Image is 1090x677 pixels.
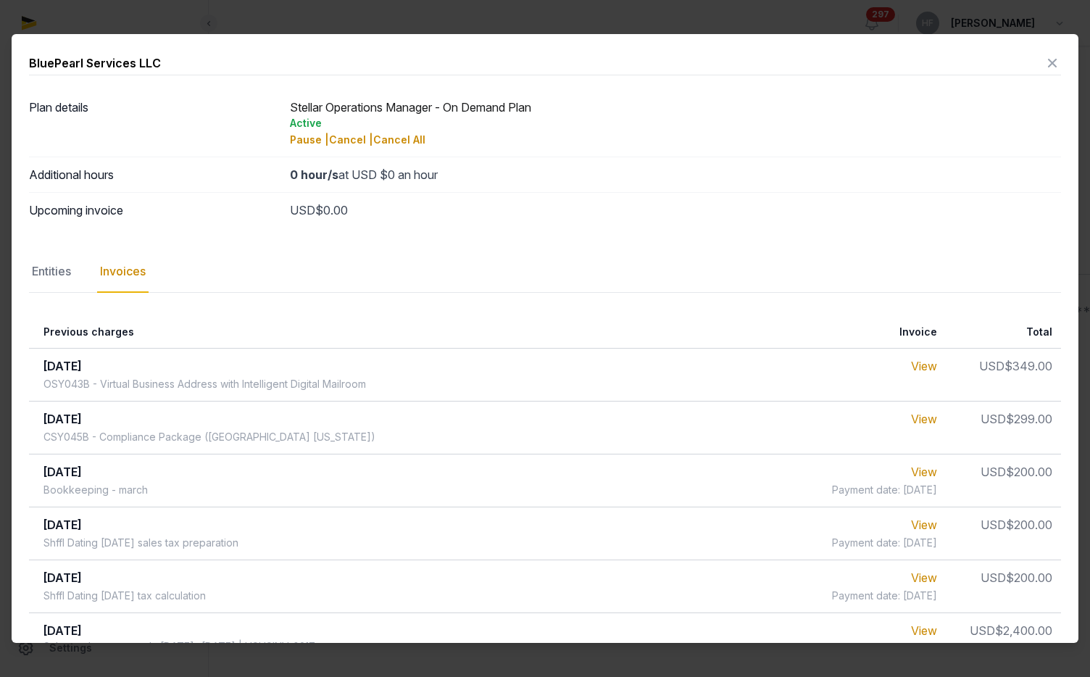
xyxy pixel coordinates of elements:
span: [DATE] [43,623,82,638]
span: USD [981,465,1006,479]
span: Payment date: [DATE] [832,641,937,656]
span: $200.00 [1006,570,1052,585]
span: USD [979,359,1004,373]
span: USD [981,518,1006,532]
span: $2,400.00 [995,623,1052,638]
div: CSY045B - Compliance Package ([GEOGRAPHIC_DATA] [US_STATE]) [43,430,375,444]
span: $0.00 [315,203,348,217]
span: Payment date: [DATE] [832,589,937,603]
nav: Tabs [29,251,1061,293]
a: View [911,412,937,426]
dt: Plan details [29,99,278,148]
span: Payment date: [DATE] [832,536,937,550]
div: Active [290,116,1061,130]
span: USD [290,203,315,217]
span: USD [981,412,1006,426]
span: [DATE] [43,465,82,479]
div: OSY043B - Virtual Business Address with Intelligent Digital Mailroom [43,377,366,391]
span: USD [970,623,995,638]
div: BluePearl Services LLC [29,54,161,72]
a: View [911,623,937,638]
span: $200.00 [1006,465,1052,479]
span: USD [981,570,1006,585]
a: View [911,570,937,585]
a: View [911,518,937,532]
div: at USD $0 an hour [290,166,1061,183]
span: $299.00 [1006,412,1052,426]
span: [DATE] [43,570,82,585]
span: Cancel | [329,133,373,146]
div: Shffl Dating [DATE] tax calculation [43,589,206,603]
a: View [911,359,937,373]
span: Cancel All [373,133,425,146]
span: $200.00 [1006,518,1052,532]
strong: 0 hour/s [290,167,338,182]
span: Pause | [290,133,329,146]
div: Stellar Operations Manager - On Demand Plan [290,99,1061,148]
span: [DATE] [43,412,82,426]
div: Shffl Dating [DATE] sales tax preparation [43,536,238,550]
dt: Upcoming invoice [29,202,278,219]
th: Previous charges [29,316,805,349]
div: Bookkeeping - march [43,483,148,497]
span: [DATE] [43,359,82,373]
th: Total [946,316,1061,349]
dt: Additional hours [29,166,278,183]
a: View [911,465,937,479]
div: Entities [29,251,74,293]
span: [DATE] [43,518,82,532]
th: Invoice [805,316,945,349]
div: Invoices [97,251,149,293]
span: Payment date: [DATE] [832,483,937,497]
span: $349.00 [1004,359,1052,373]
